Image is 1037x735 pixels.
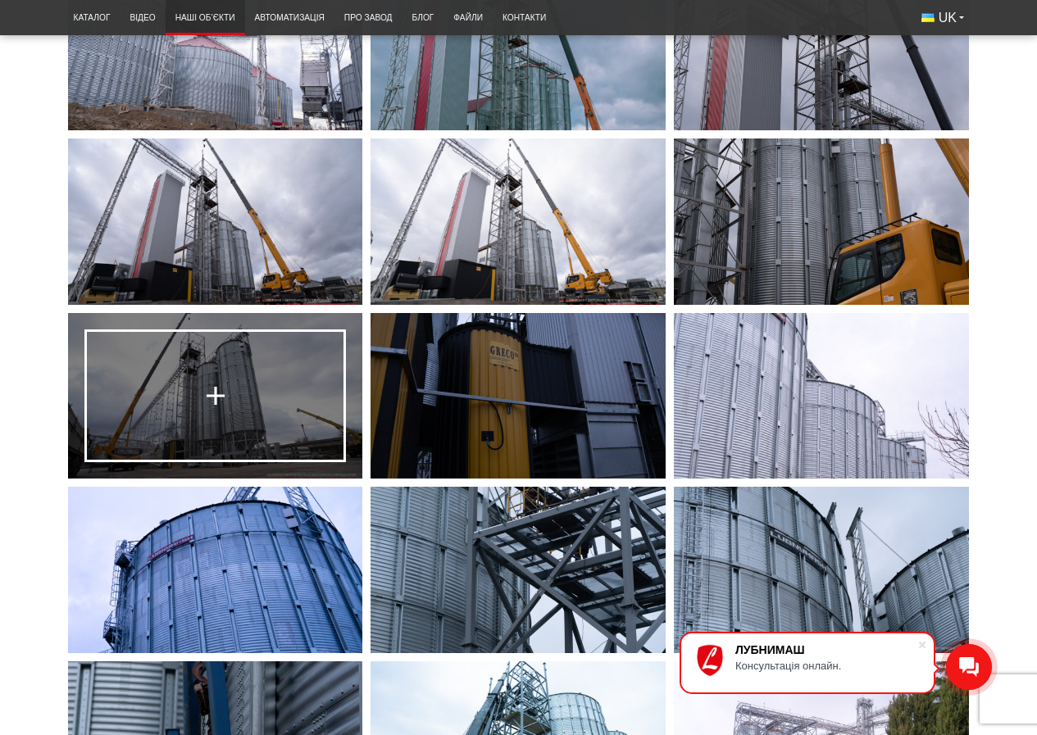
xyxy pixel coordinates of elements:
a: Про завод [334,4,403,31]
a: Каталог [64,4,121,31]
img: Українська [921,13,935,22]
a: Наші об’єкти [166,4,245,31]
span: UK [939,9,957,27]
a: Файли [443,4,493,31]
button: UK [912,4,974,32]
a: Автоматизація [245,4,334,31]
a: Блог [403,4,444,31]
div: Консультація онлайн. [735,660,917,672]
a: Відео [120,4,165,31]
div: ЛУБНИМАШ [735,643,917,656]
a: Контакти [493,4,556,31]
